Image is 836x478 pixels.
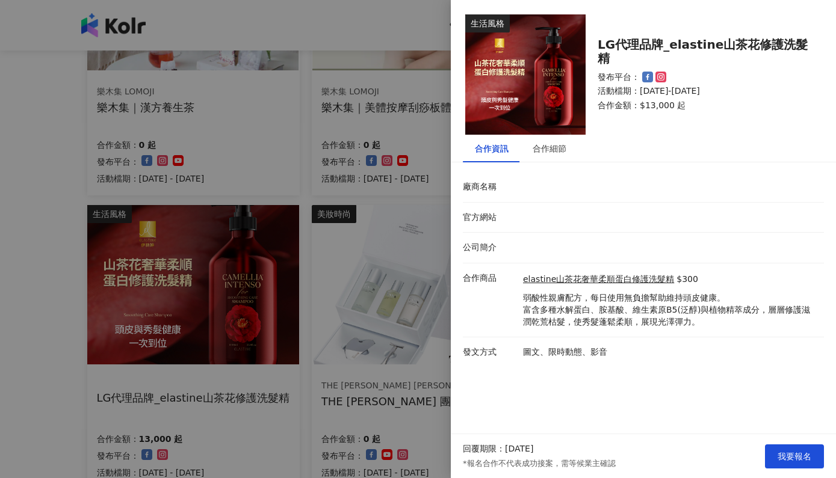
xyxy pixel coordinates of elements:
[463,346,517,358] p: 發文方式
[465,14,510,32] div: 生活風格
[463,212,517,224] p: 官方網站
[598,100,810,112] p: 合作金額： $13,000 起
[463,443,533,455] p: 回覆期限：[DATE]
[523,346,818,358] p: 圖文、限時動態、影音
[765,444,824,468] button: 我要報名
[598,85,810,97] p: 活動檔期：[DATE]-[DATE]
[465,14,586,135] img: elastine山茶花奢華柔順蛋白修護洗髮精
[523,292,818,328] p: 弱酸性親膚配方，每日使用無負擔幫助維持頭皮健康。 富含多種水解蛋白、胺基酸、維生素原B5(泛醇)與植物精萃成分，層層修護滋潤乾荒枯髮，使秀髮蓬鬆柔順，展現光澤彈力。
[598,38,810,66] div: LG代理品牌_elastine山茶花修護洗髮精
[463,181,517,193] p: 廠商名稱
[475,142,509,155] div: 合作資訊
[463,272,517,284] p: 合作商品
[463,242,517,254] p: 公司簡介
[778,452,811,461] span: 我要報名
[523,274,674,286] a: elastine山茶花奢華柔順蛋白修護洗髮精
[533,142,566,155] div: 合作細節
[463,458,616,469] p: *報名合作不代表成功接案，需等候業主確認
[598,72,640,84] p: 發布平台：
[677,274,698,286] p: $300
